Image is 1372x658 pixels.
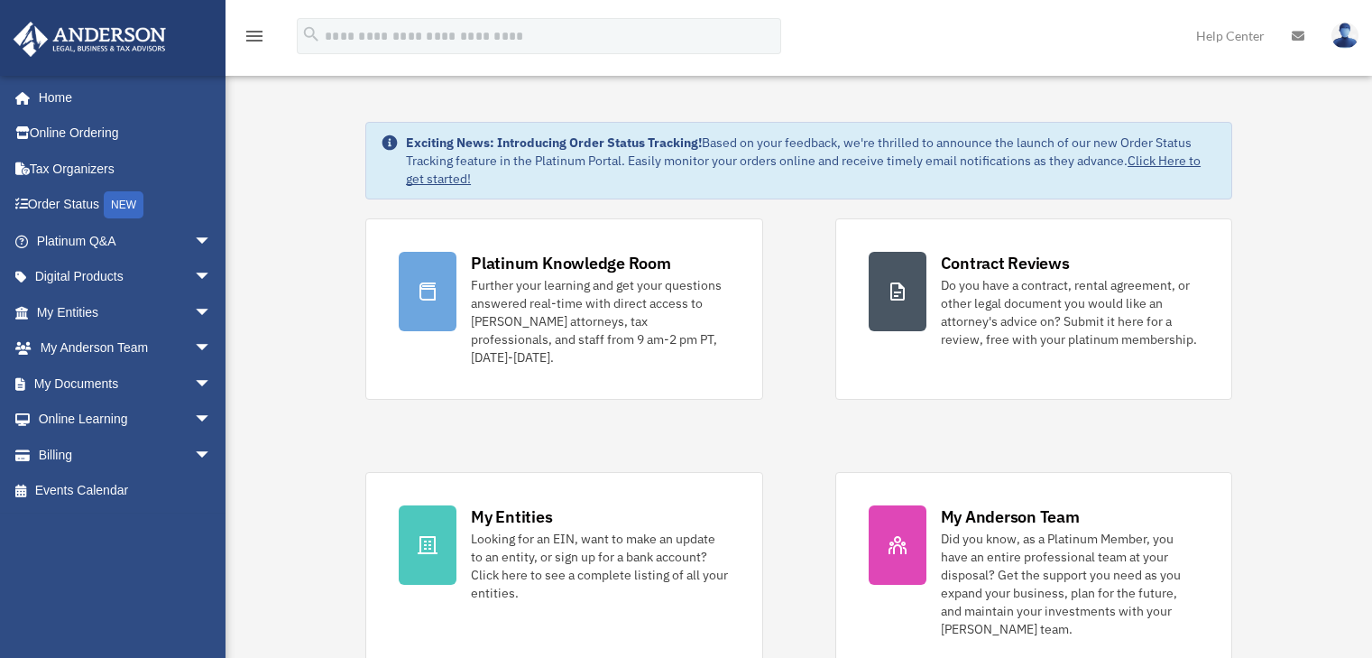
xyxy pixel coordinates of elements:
div: Contract Reviews [941,252,1070,274]
div: My Anderson Team [941,505,1080,528]
a: Billingarrow_drop_down [13,437,239,473]
span: arrow_drop_down [194,402,230,439]
span: arrow_drop_down [194,330,230,367]
a: Online Learningarrow_drop_down [13,402,239,438]
a: Platinum Q&Aarrow_drop_down [13,223,239,259]
span: arrow_drop_down [194,294,230,331]
div: NEW [104,191,143,218]
div: Platinum Knowledge Room [471,252,671,274]
div: Looking for an EIN, want to make an update to an entity, or sign up for a bank account? Click her... [471,530,729,602]
a: Tax Organizers [13,151,239,187]
div: My Entities [471,505,552,528]
div: Further your learning and get your questions answered real-time with direct access to [PERSON_NAM... [471,276,729,366]
a: Digital Productsarrow_drop_down [13,259,239,295]
a: Events Calendar [13,473,239,509]
a: Order StatusNEW [13,187,239,224]
a: Home [13,79,230,116]
strong: Exciting News: Introducing Order Status Tracking! [406,134,702,151]
div: Based on your feedback, we're thrilled to announce the launch of our new Order Status Tracking fe... [406,134,1217,188]
a: menu [244,32,265,47]
i: menu [244,25,265,47]
a: My Documentsarrow_drop_down [13,366,239,402]
a: Contract Reviews Do you have a contract, rental agreement, or other legal document you would like... [835,218,1232,400]
a: Online Ordering [13,116,239,152]
img: Anderson Advisors Platinum Portal [8,22,171,57]
div: Do you have a contract, rental agreement, or other legal document you would like an attorney's ad... [941,276,1199,348]
span: arrow_drop_down [194,366,230,403]
div: Did you know, as a Platinum Member, you have an entire professional team at your disposal? Get th... [941,530,1199,638]
i: search [301,24,321,44]
span: arrow_drop_down [194,223,230,260]
a: Click Here to get started! [406,153,1201,187]
a: My Entitiesarrow_drop_down [13,294,239,330]
img: User Pic [1331,23,1358,49]
a: My Anderson Teamarrow_drop_down [13,330,239,366]
a: Platinum Knowledge Room Further your learning and get your questions answered real-time with dire... [365,218,762,400]
span: arrow_drop_down [194,259,230,296]
span: arrow_drop_down [194,437,230,474]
